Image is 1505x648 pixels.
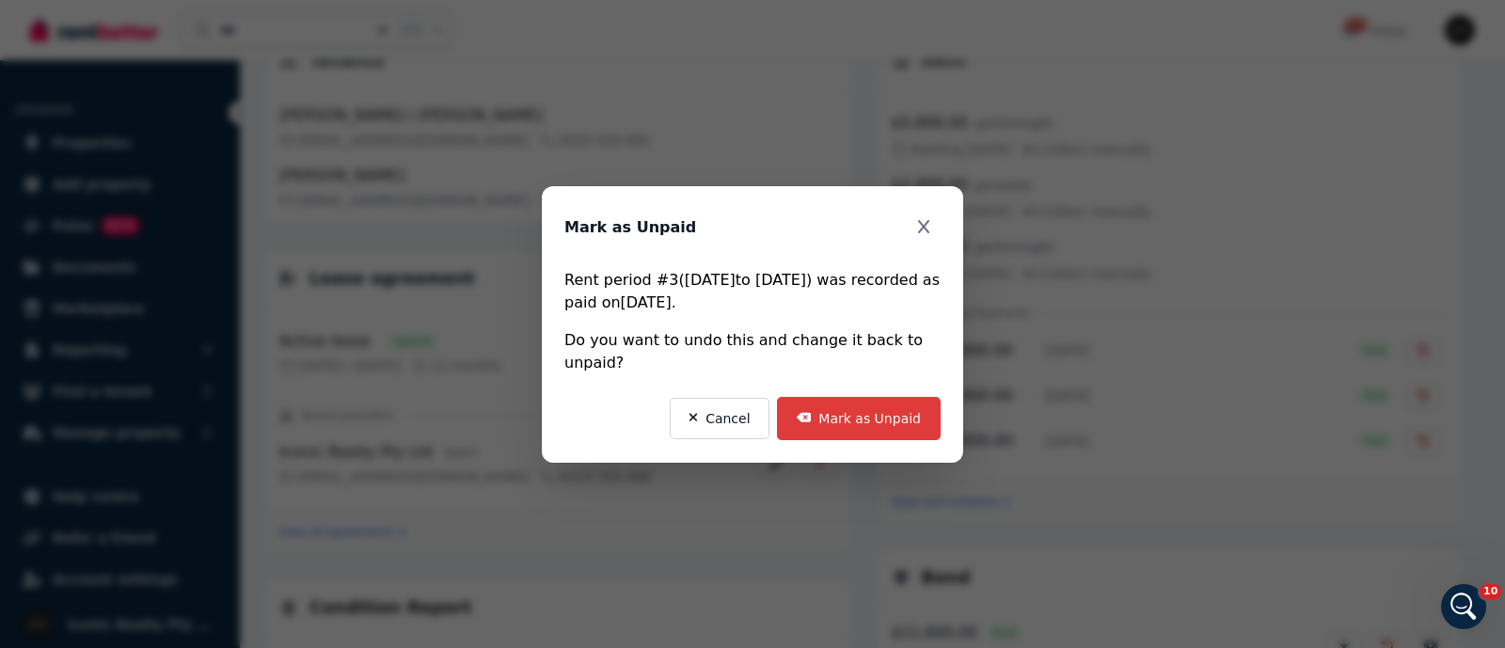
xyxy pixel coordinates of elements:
[777,397,941,440] button: Mark as Unpaid
[564,329,941,374] p: Do you want to undo this and change it back to unpaid?
[907,209,941,246] button: Close modal
[1441,584,1486,629] iframe: Intercom live chat
[670,398,769,439] button: Cancel
[1480,584,1501,599] span: 10
[564,269,941,314] p: Rent period # 3 ( [DATE] to [DATE] ) was recorded as paid on [DATE] .
[564,216,696,239] h2: Mark as Unpaid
